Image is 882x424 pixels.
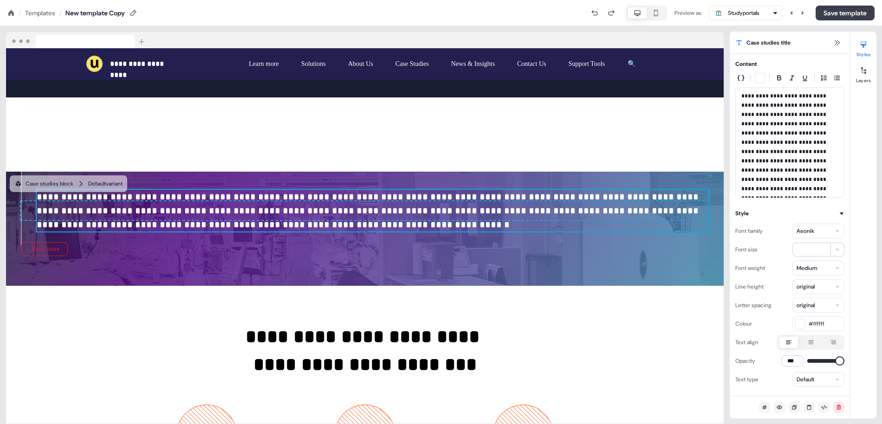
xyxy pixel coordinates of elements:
div: Style [735,209,749,218]
div: Default variant [88,179,123,188]
div: Font weight [735,261,765,276]
button: → Read more [21,242,68,256]
button: Support Tools [561,56,613,72]
button: Layers [850,63,876,84]
span: #ffffff [809,319,841,328]
a: Templates [25,8,55,18]
div: Medium [797,263,817,273]
button: News & Insights [444,56,502,72]
div: → Read more [21,242,69,256]
div: Font family [735,224,763,238]
img: Image [21,169,33,252]
div: Learn moreSolutionsAbout UsCase StudiesNews & InsightsContact UsSupport Tools🔍 [241,56,643,72]
div: Text align [735,335,759,350]
div: Text type [735,372,759,387]
button: Case Studies [388,56,436,72]
button: #ffffff [792,316,844,331]
button: Style [735,209,844,218]
div: Studyportals [728,8,759,18]
button: Learn more [241,56,286,72]
button: About Us [341,56,381,72]
div: original [797,282,815,291]
div: New template Copy [65,8,125,18]
div: original [797,301,815,310]
div: Case studies block [14,179,73,188]
div: Opacity [735,353,755,368]
div: Letter spacing [735,298,772,313]
div: / [59,8,62,18]
div: Default [797,375,814,384]
button: Styles [850,37,876,58]
button: Solutions [294,56,333,72]
div: Aeonik [797,226,814,236]
button: Aeonik [792,224,844,238]
div: / [19,8,21,18]
div: Content [735,59,757,69]
span: Case studies title [746,38,791,47]
div: Line height [735,279,764,294]
button: Save template [816,6,875,20]
button: 🔍 [620,56,643,72]
div: Font size [735,242,758,257]
div: Preview as [674,8,701,18]
img: Browser topbar [6,32,149,49]
button: Contact Us [510,56,554,72]
button: Studyportals [709,6,782,20]
div: Colour [735,316,752,331]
